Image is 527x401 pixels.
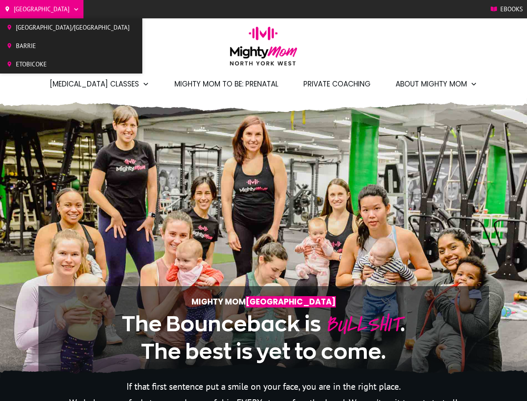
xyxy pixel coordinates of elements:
strong: Mighty Mom [192,296,336,307]
span: The best is yet to come. [141,340,386,363]
span: [GEOGRAPHIC_DATA] [246,296,336,307]
span: About Mighty Mom [396,77,467,91]
a: [MEDICAL_DATA] Classes [50,77,149,91]
span: The Bounceback is [122,312,321,335]
span: [GEOGRAPHIC_DATA]/[GEOGRAPHIC_DATA] [16,21,130,34]
span: Barrie [16,40,130,52]
span: [GEOGRAPHIC_DATA] [14,3,70,15]
a: Mighty Mom to Be: Prenatal [174,77,278,91]
a: About Mighty Mom [396,77,477,91]
span: Ebooks [500,3,523,15]
a: [GEOGRAPHIC_DATA] [4,3,79,15]
span: [MEDICAL_DATA] Classes [50,77,139,91]
a: Ebooks [491,3,523,15]
span: BULLSHIT [325,309,400,340]
h1: . [64,310,464,365]
span: If that first sentence put a smile on your face, you are in the right place. [126,381,401,392]
span: Etobicoke [16,58,130,71]
a: Private Coaching [303,77,371,91]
